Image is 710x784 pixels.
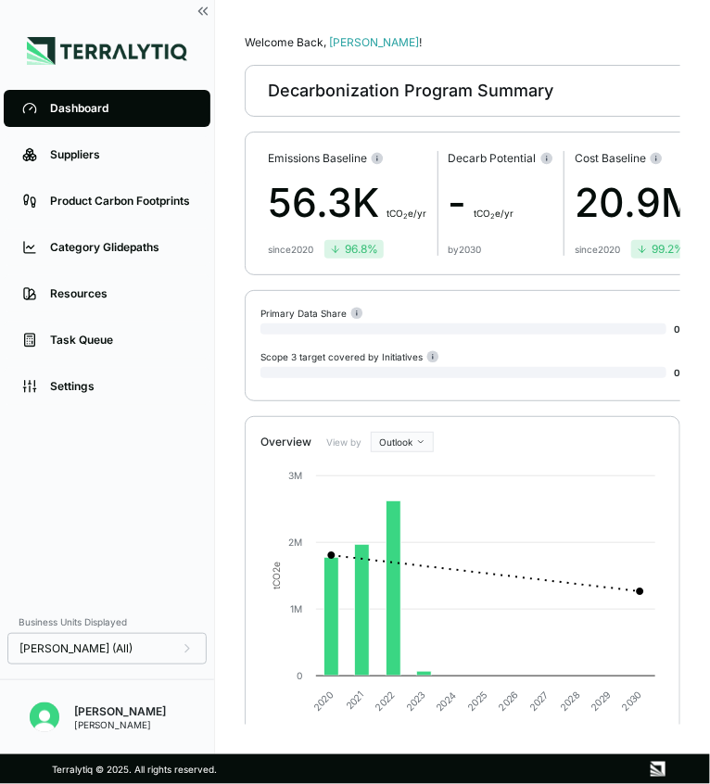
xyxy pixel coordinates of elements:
div: 56.3K [268,173,426,233]
div: Settings [50,379,192,394]
img: Lisa Schold [30,702,59,732]
div: since 2020 [268,244,313,255]
div: [PERSON_NAME] [74,704,166,719]
button: Open user button [22,695,67,740]
div: by 2030 [449,244,482,255]
text: 3M [288,470,302,481]
div: Emissions Baseline [268,151,426,166]
div: Category Glidepaths [50,240,192,255]
div: Task Queue [50,333,192,348]
div: Scope 3 target covered by Initiatives [260,349,439,363]
div: Business Units Displayed [7,611,207,633]
div: Welcome Back, [245,35,680,50]
div: 99.2 % [637,242,685,257]
div: [PERSON_NAME] [74,719,166,730]
span: 0 % [674,367,690,378]
text: 2023 [404,689,427,713]
span: Outlook [379,436,412,448]
div: Product Carbon Footprints [50,194,192,209]
text: 2028 [558,689,581,713]
span: 0 % [674,323,690,335]
div: Overview [260,435,311,449]
div: Resources [50,286,192,301]
div: Primary Data Share [260,306,363,320]
tspan: 2 [272,567,283,573]
div: Dashboard [50,101,192,116]
text: 2022 [373,689,396,713]
div: 96.8 % [330,242,378,257]
text: 2030 [620,689,643,713]
span: t CO e/yr [387,208,426,219]
text: 2M [288,537,302,548]
img: Logo [27,37,187,65]
div: - [449,173,553,233]
button: Outlook [371,432,434,452]
sub: 2 [491,212,496,221]
text: 2027 [527,689,551,713]
span: t CO e/yr [475,208,514,219]
div: Suppliers [50,147,192,162]
text: 2024 [434,689,458,714]
text: tCO e [272,562,283,589]
span: [PERSON_NAME] [329,35,422,49]
text: 2026 [497,689,520,713]
div: Decarb Potential [449,151,553,166]
text: 2020 [311,689,335,713]
div: since 2020 [575,244,620,255]
text: 1M [290,603,302,614]
text: 0 [297,670,302,681]
sub: 2 [403,212,408,221]
text: 2021 [344,689,366,712]
text: 2025 [465,689,488,713]
label: View by [326,436,363,448]
text: 2029 [589,689,612,713]
div: Decarbonization Program Summary [268,80,553,102]
span: [PERSON_NAME] (All) [19,641,133,656]
span: ! [419,35,422,49]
